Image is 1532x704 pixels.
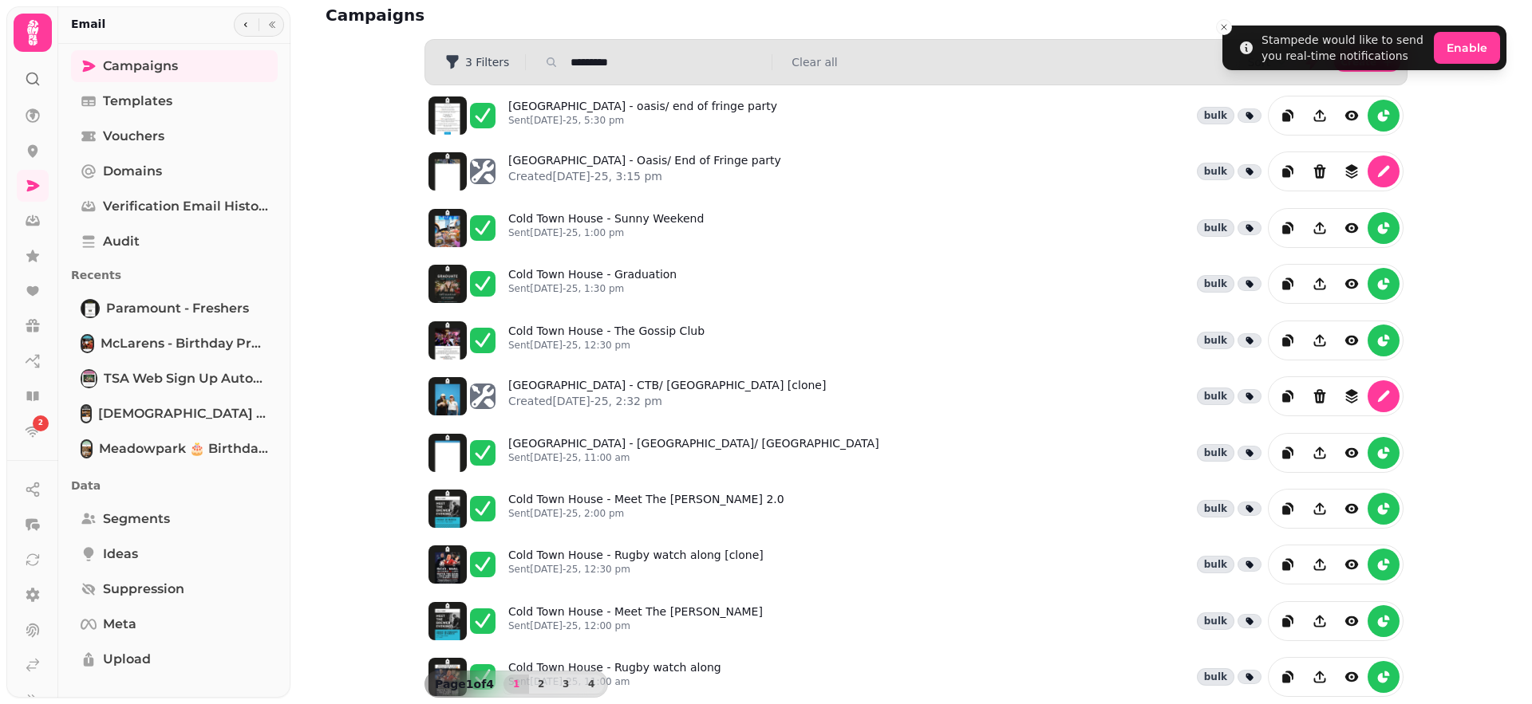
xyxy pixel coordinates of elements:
[103,127,164,146] span: Vouchers
[1368,437,1400,469] button: reports
[1304,212,1336,244] button: Share campaign preview
[71,538,278,570] a: Ideas
[71,643,278,675] a: Upload
[428,152,467,191] img: aHR0cHM6Ly9zdGFtcGVkZS1zZXJ2aWNlLXByb2QtdGVtcGxhdGUtcHJldmlld3MuczMuZXUtd2VzdC0xLmFtYXpvbmF3cy5jb...
[71,85,278,117] a: Templates
[503,675,604,694] nav: Pagination
[503,675,529,694] button: 1
[71,328,278,360] a: McLarens - Birthday Promotion [clone]McLarens - Birthday Promotion [clone]
[1304,380,1336,412] button: Delete
[98,404,268,423] span: [DEMOGRAPHIC_DATA] Web Sign Up Automation
[1304,324,1336,356] button: Share campaign preview
[508,619,763,632] p: Sent [DATE]-25, 12:00 pm
[1197,107,1234,124] div: bulk
[585,679,598,689] span: 4
[71,120,278,152] a: Vouchers
[1368,605,1400,637] button: reports
[792,54,837,70] button: Clear all
[1272,605,1304,637] button: duplicate
[1272,268,1304,300] button: duplicate
[508,491,784,526] a: Cold Town House - Meet The [PERSON_NAME] 2.0Sent[DATE]-25, 2:00 pm
[1197,668,1234,686] div: bulk
[103,545,138,564] span: Ideas
[71,503,278,535] a: Segments
[103,162,162,181] span: Domains
[103,615,136,634] span: Meta
[1197,219,1234,237] div: bulk
[1368,380,1400,412] button: edit
[71,573,278,605] a: Suppression
[1272,212,1304,244] button: duplicate
[428,377,467,415] img: aHR0cHM6Ly9zdGFtcGVkZS1zZXJ2aWNlLXByb2QtdGVtcGxhdGUtcHJldmlld3MuczMuZXUtd2VzdC0xLmFtYXpvbmF3cy5jb...
[1272,661,1304,693] button: duplicate
[38,418,43,429] span: 2
[1197,163,1234,180] div: bulk
[508,563,764,576] p: Sent [DATE]-25, 12:30 pm
[1272,100,1304,132] button: duplicate
[103,57,178,76] span: Campaigns
[428,658,467,696] img: aHR0cHM6Ly9zdGFtcGVkZS1zZXJ2aWNlLXByb2QtdGVtcGxhdGUtcHJldmlld3MuczMuZXUtd2VzdC0xLmFtYXpvbmF3cy5jb...
[465,57,509,68] span: 3 Filters
[82,371,96,387] img: TSA Web Sign Up Automation
[71,471,278,500] p: Data
[578,675,604,694] button: 4
[101,334,268,353] span: McLarens - Birthday Promotion [clone]
[1336,380,1368,412] button: revisions
[508,210,704,246] a: Cold Town House - Sunny WeekendSent[DATE]-25, 1:00 pm
[508,393,826,409] p: Created [DATE]-25, 2:32 pm
[508,114,777,127] p: Sent [DATE]-25, 5:30 pm
[428,602,467,640] img: aHR0cHM6Ly9zdGFtcGVkZS1zZXJ2aWNlLXByb2QtdGVtcGxhdGUtcHJldmlld3MuczMuZXUtd2VzdC0xLmFtYXpvbmF3cy5jb...
[1336,268,1368,300] button: view
[1368,493,1400,525] button: reports
[82,336,93,352] img: McLarens - Birthday Promotion [clone]
[1336,212,1368,244] button: view
[1336,100,1368,132] button: view
[1304,661,1336,693] button: Share campaign preview
[1336,155,1368,187] button: revisions
[71,293,278,324] a: Paramount - FreshersParamount - Freshers
[1304,268,1336,300] button: Share campaign preview
[1336,324,1368,356] button: view
[1272,493,1304,525] button: duplicate
[508,507,784,520] p: Sent [DATE]-25, 2:00 pm
[71,226,278,258] a: Audit
[103,650,151,669] span: Upload
[106,299,249,318] span: Paramount - Freshers
[103,232,140,251] span: Audit
[1304,100,1336,132] button: Share campaign preview
[71,16,105,32] h2: Email
[508,168,781,184] p: Created [DATE]-25, 3:15 pm
[58,44,290,704] nav: Tabs
[17,415,49,447] a: 2
[71,398,278,430] a: Church Web Sign Up Automation[DEMOGRAPHIC_DATA] Web Sign Up Automation
[1197,500,1234,517] div: bulk
[1368,324,1400,356] button: reports
[508,675,721,688] p: Sent [DATE]-25, 11:00 am
[1304,493,1336,525] button: Share campaign preview
[510,679,523,689] span: 1
[71,155,278,187] a: Domains
[508,339,705,352] p: Sent [DATE]-25, 12:30 pm
[508,377,826,415] a: [GEOGRAPHIC_DATA] - CTB/ [GEOGRAPHIC_DATA] [clone]Created[DATE]-25, 2:32 pm
[82,441,91,457] img: Meadowpark 🎂 Birthday Campaign Automation
[71,191,278,222] a: Verification email history
[1368,100,1400,132] button: reports
[508,323,705,358] a: Cold Town House - The Gossip ClubSent[DATE]-25, 12:30 pm
[432,49,522,75] button: 3 Filters
[508,98,777,133] a: [GEOGRAPHIC_DATA] - oasis/ end of fringe partySent[DATE]-25, 5:30 pm
[428,490,467,528] img: aHR0cHM6Ly9zdGFtcGVkZS1zZXJ2aWNlLXByb2QtdGVtcGxhdGUtcHJldmlld3MuczMuZXUtd2VzdC0xLmFtYXpvbmF3cy5jb...
[1336,493,1368,525] button: view
[508,604,763,639] a: Cold Town House - Meet The [PERSON_NAME]Sent[DATE]-25, 12:00 pm
[1197,275,1234,293] div: bulk
[1434,32,1500,64] button: Enable
[104,369,268,388] span: TSA Web Sign Up Automation
[1368,268,1400,300] button: reports
[1368,661,1400,693] button: reports
[535,679,547,689] span: 2
[428,265,467,303] img: aHR0cHM6Ly9zdGFtcGVkZS1zZXJ2aWNlLXByb2QtdGVtcGxhdGUtcHJldmlld3MuczMuZXUtd2VzdC0xLmFtYXpvbmF3cy5jb...
[1197,556,1234,573] div: bulk
[508,659,721,694] a: Cold Town House - Rugby watch alongSent[DATE]-25, 11:00 am
[1197,444,1234,462] div: bulk
[103,197,268,216] span: Verification email history
[1272,155,1304,187] button: duplicate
